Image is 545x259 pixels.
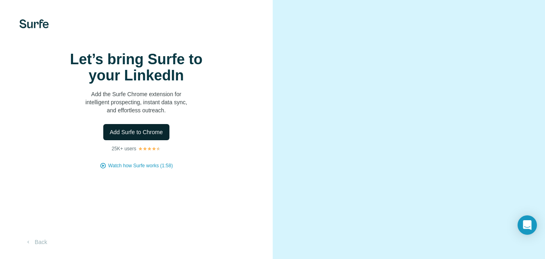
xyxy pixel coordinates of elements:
p: Add the Surfe Chrome extension for intelligent prospecting, instant data sync, and effortless out... [56,90,217,114]
span: Add Surfe to Chrome [110,128,163,136]
img: Rating Stars [138,146,161,151]
p: 25K+ users [112,145,136,152]
img: Surfe's logo [19,19,49,28]
div: Open Intercom Messenger [518,215,537,235]
button: Watch how Surfe works (1:58) [108,162,173,169]
button: Add Surfe to Chrome [103,124,169,140]
button: Back [19,235,53,249]
h1: Let’s bring Surfe to your LinkedIn [56,51,217,84]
